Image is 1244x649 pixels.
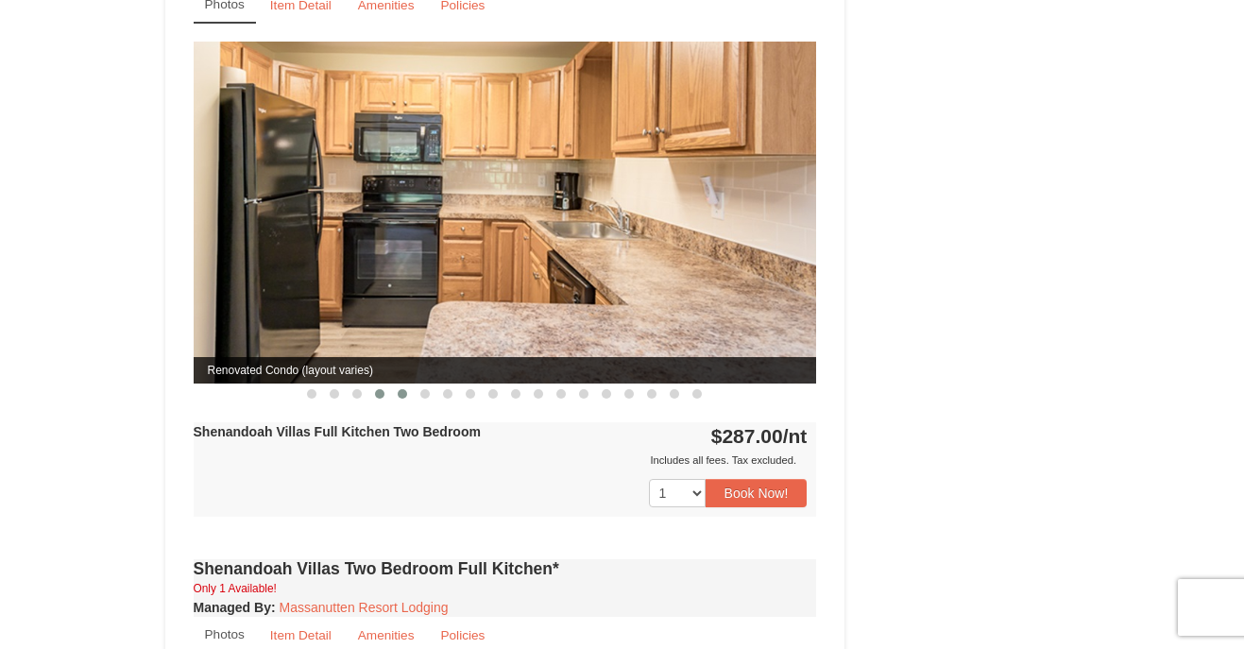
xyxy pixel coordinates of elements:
[706,479,808,507] button: Book Now!
[711,425,808,447] strong: $287.00
[205,627,245,641] small: Photos
[280,600,449,615] a: Massanutten Resort Lodging
[194,42,817,383] img: Renovated Condo (layout varies)
[194,357,817,384] span: Renovated Condo (layout varies)
[194,600,271,615] span: Managed By
[783,425,808,447] span: /nt
[194,600,276,615] strong: :
[358,628,415,642] small: Amenities
[194,451,808,470] div: Includes all fees. Tax excluded.
[270,628,332,642] small: Item Detail
[194,424,481,439] strong: Shenandoah Villas Full Kitchen Two Bedroom
[440,628,485,642] small: Policies
[194,582,277,595] small: Only 1 Available!
[194,559,817,578] h4: Shenandoah Villas Two Bedroom Full Kitchen*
